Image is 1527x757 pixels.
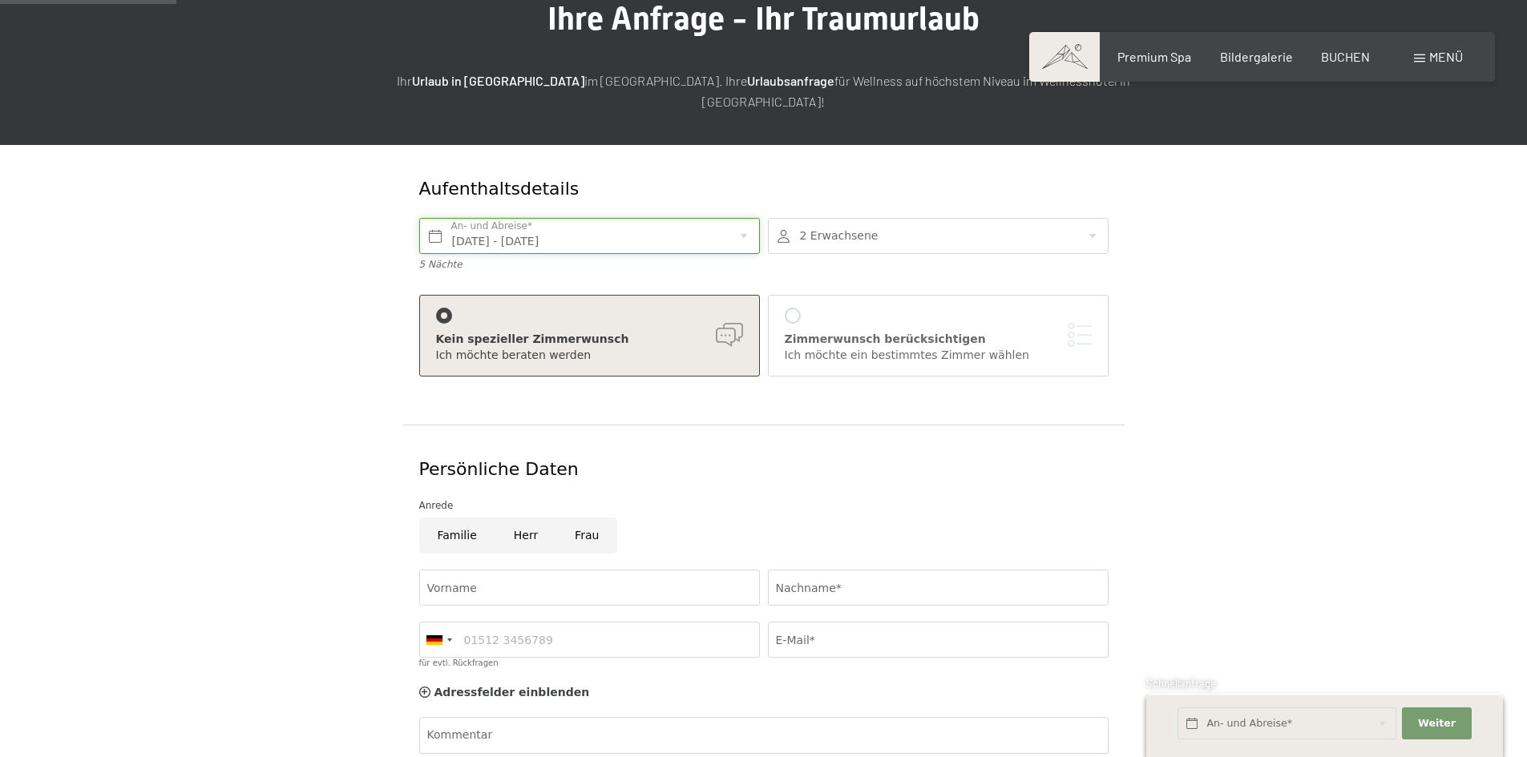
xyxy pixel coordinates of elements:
div: Persönliche Daten [419,457,1109,482]
div: 5 Nächte [419,258,760,272]
a: BUCHEN [1321,49,1370,64]
span: Adressfelder einblenden [434,686,590,699]
div: Zimmerwunsch berücksichtigen [785,332,1092,348]
label: für evtl. Rückfragen [419,658,499,667]
a: Bildergalerie [1220,49,1293,64]
div: Aufenthaltsdetails [419,177,992,202]
div: Ich möchte beraten werden [436,348,743,364]
div: Ich möchte ein bestimmtes Zimmer wählen [785,348,1092,364]
strong: Urlaubsanfrage [747,73,834,88]
div: Anrede [419,497,1109,513]
input: 01512 3456789 [419,622,760,658]
p: Ihr im [GEOGRAPHIC_DATA]. Ihre für Wellness auf höchstem Niveau im Wellnesshotel in [GEOGRAPHIC_D... [363,70,1165,111]
div: Germany (Deutschland): +49 [420,622,457,657]
span: Menü [1429,49,1463,64]
strong: Urlaub in [GEOGRAPHIC_DATA] [412,73,584,88]
span: Weiter [1418,716,1456,731]
button: Weiter [1402,707,1471,740]
a: Premium Spa [1117,49,1191,64]
div: Kein spezieller Zimmerwunsch [436,332,743,348]
span: Schnellanfrage [1146,677,1216,690]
